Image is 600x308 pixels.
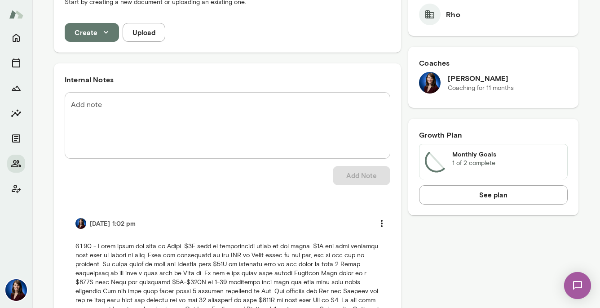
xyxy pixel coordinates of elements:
h6: [PERSON_NAME] [448,73,514,84]
img: Julie Rollauer [5,279,27,301]
img: Julie Rollauer [75,218,86,229]
button: Upload [123,23,165,42]
p: 1 of 2 complete [452,159,562,168]
p: Coaching for 11 months [448,84,514,93]
button: Members [7,155,25,173]
button: Client app [7,180,25,198]
button: Growth Plan [7,79,25,97]
h6: Monthly Goals [452,150,562,159]
img: Mento [9,6,23,23]
img: Julie Rollauer [419,72,441,94]
button: more [372,214,391,233]
h6: [DATE] 1:02 pm [90,219,136,228]
button: Documents [7,129,25,147]
button: Home [7,29,25,47]
h6: Rho [446,9,460,20]
button: See plan [419,185,568,204]
h6: Growth Plan [419,129,568,140]
button: Sessions [7,54,25,72]
button: Create [65,23,119,42]
button: Insights [7,104,25,122]
h6: Coaches [419,58,568,68]
h6: Internal Notes [65,74,390,85]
